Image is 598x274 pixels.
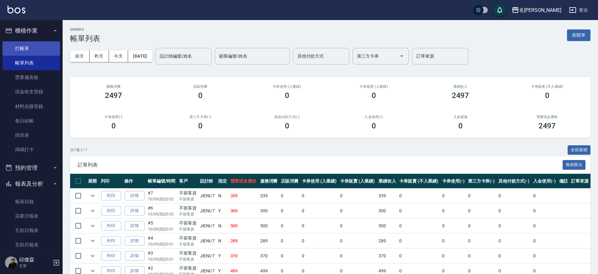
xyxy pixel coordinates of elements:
[229,204,259,218] td: 300
[125,221,145,231] a: 詳情
[198,249,217,263] td: JIENI /7
[109,50,128,62] button: 今天
[179,235,197,241] div: 不留客資
[164,85,236,89] h2: 店販消費
[128,50,152,62] button: [DATE]
[300,249,338,263] td: 0
[3,223,60,238] a: 互助日報表
[467,219,497,233] td: 0
[279,249,300,263] td: 0
[441,204,467,218] td: 0
[3,176,60,192] button: 報表及分析
[88,221,97,230] button: expand row
[148,241,176,247] p: 10/09 (四) 20:01
[568,145,591,155] button: 全部展開
[570,174,590,189] th: 訂單來源
[458,121,463,130] h3: 0
[111,121,116,130] h3: 0
[3,114,60,128] a: 每日結帳
[198,174,217,189] th: 設計師
[86,174,99,189] th: 展開
[397,51,407,61] button: Open
[101,236,121,246] button: 列印
[259,219,280,233] td: 500
[179,190,197,196] div: 不留客資
[178,174,198,189] th: 客戶
[70,50,90,62] button: 前天
[88,206,97,215] button: expand row
[497,219,532,233] td: 0
[3,160,60,176] button: 預約管理
[148,256,176,262] p: 10/09 (四) 20:01
[441,249,467,263] td: 0
[3,209,60,223] a: 店家日報表
[566,4,590,16] button: 登出
[563,162,586,168] a: 報表匯出
[567,29,590,41] button: 新開單
[251,115,323,119] h2: 其他付款方式(-)
[467,204,497,218] td: 0
[398,189,440,203] td: 0
[398,234,440,248] td: 0
[78,115,149,119] h2: 卡券使用(-)
[3,128,60,142] a: 排班表
[545,91,549,100] h3: 0
[3,41,60,56] a: 打帳單
[179,226,197,232] p: 不留客資
[179,211,197,217] p: 不留客資
[78,162,563,168] span: 訂單列表
[70,147,87,153] p: 共 7 筆, 1 / 1
[441,219,467,233] td: 0
[338,219,377,233] td: 0
[229,219,259,233] td: 500
[3,23,60,39] button: 櫃檯作業
[3,238,60,252] a: 互助月報表
[493,4,506,16] button: save
[497,189,532,203] td: 0
[300,174,338,189] th: 卡券使用 (入業績)
[217,219,229,233] td: N
[3,70,60,85] a: 營業儀表板
[101,206,121,216] button: 列印
[146,204,178,218] td: #6
[467,249,497,263] td: 0
[398,219,440,233] td: 0
[217,189,229,203] td: N
[497,174,532,189] th: 其他付款方式(-)
[3,56,60,70] a: 帳單列表
[532,174,558,189] th: 入金使用(-)
[179,196,197,202] p: 不留客資
[539,121,556,130] h3: 2497
[338,174,377,189] th: 卡券販賣 (入業績)
[229,249,259,263] td: 370
[105,91,122,100] h3: 2497
[3,142,60,157] a: 掃碼打卡
[285,121,289,130] h3: 0
[425,115,496,119] h2: 入金儲值
[179,256,197,262] p: 不留客資
[300,219,338,233] td: 0
[377,174,398,189] th: 業績收入
[509,4,564,17] button: 名[PERSON_NAME]
[101,191,121,201] button: 列印
[441,174,467,189] th: 卡券使用(-)
[5,256,18,269] img: Person
[146,234,178,248] td: #4
[259,189,280,203] td: 339
[125,236,145,246] a: 詳情
[398,174,440,189] th: 卡券販賣 (不入業績)
[101,221,121,231] button: 列印
[198,219,217,233] td: JIENI /7
[338,234,377,248] td: 0
[179,220,197,226] div: 不留客資
[179,250,197,256] div: 不留客資
[146,219,178,233] td: #5
[377,219,398,233] td: 500
[198,91,203,100] h3: 0
[259,174,280,189] th: 服務消費
[497,249,532,263] td: 0
[3,99,60,114] a: 材料自購登錄
[519,6,561,14] div: 名[PERSON_NAME]
[441,234,467,248] td: 0
[300,204,338,218] td: 0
